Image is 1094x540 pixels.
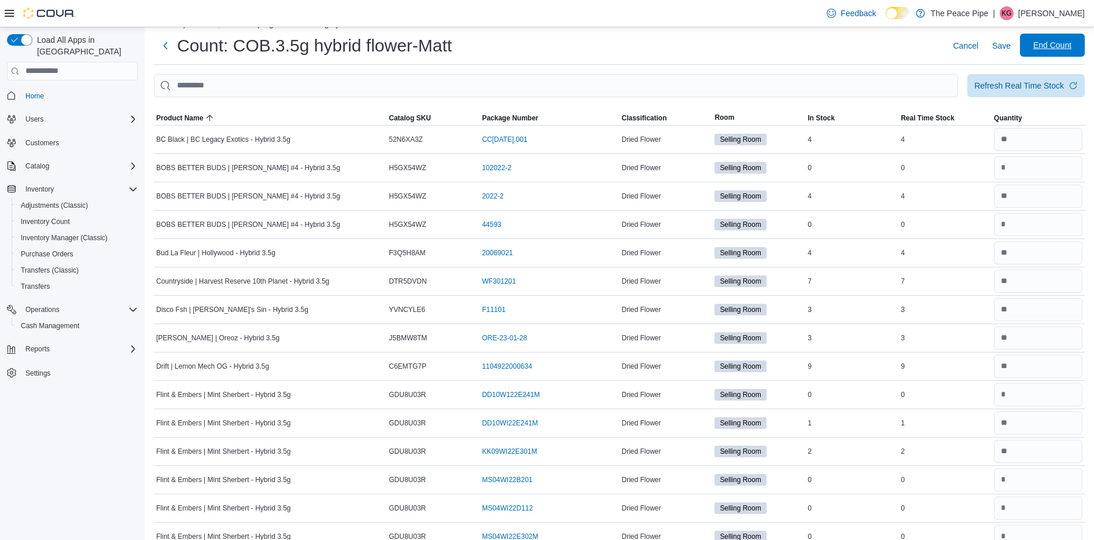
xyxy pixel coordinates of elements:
a: Customers [21,136,64,150]
div: 4 [898,246,992,260]
span: Dried Flower [621,333,661,343]
span: Dried Flower [621,362,661,371]
div: Refresh Real Time Stock [974,80,1064,91]
span: Selling Room [714,275,766,287]
span: Reports [25,344,50,354]
span: Drift | Lemon Mech OG - Hybrid 3.5g [156,362,269,371]
span: Dried Flower [621,277,661,286]
input: This is a search bar. After typing your query, hit enter to filter the results lower in the page. [154,74,958,97]
span: Transfers [16,280,138,293]
span: Users [25,115,43,124]
a: MS04WI22D112 [482,504,533,513]
div: 0 [898,218,992,232]
span: GDU8U03R [389,475,426,484]
span: Selling Room [720,163,761,173]
span: Selling Room [714,446,766,457]
p: | [993,6,995,20]
span: Dried Flower [621,135,661,144]
button: Real Time Stock [898,111,992,125]
span: Selling Room [714,304,766,315]
span: Selling Room [720,503,761,513]
span: Selling Room [720,219,761,230]
a: Adjustments (Classic) [16,199,93,212]
span: Catalog [25,161,49,171]
span: Transfers (Classic) [16,263,138,277]
span: F3Q5H8AM [389,248,425,258]
span: Selling Room [714,502,766,514]
button: Operations [21,303,64,317]
span: Selling Room [714,361,766,372]
span: Dried Flower [621,504,661,513]
a: Home [21,89,49,103]
button: Package Number [480,111,619,125]
span: Dried Flower [621,418,661,428]
span: Cash Management [21,321,79,330]
span: Inventory Manager (Classic) [21,233,108,243]
div: 4 [805,189,898,203]
button: Next [154,34,177,57]
div: 4 [898,189,992,203]
button: Quantity [992,111,1085,125]
button: Transfers (Classic) [12,262,142,278]
a: F11101 [482,305,506,314]
span: H5GX54WZ [389,163,426,172]
span: BC Black | BC Legacy Exotics - Hybrid 3.5g [156,135,290,144]
button: Inventory [21,182,58,196]
button: Classification [619,111,712,125]
span: J5BMW8TM [389,333,427,343]
div: 4 [805,133,898,146]
span: Settings [25,369,50,378]
span: Selling Room [720,418,761,428]
span: Classification [621,113,666,123]
div: 0 [805,501,898,515]
button: Settings [2,364,142,381]
span: Purchase Orders [21,249,73,259]
span: Operations [25,305,60,314]
span: Disco Fsh | [PERSON_NAME]'s Sin - Hybrid 3.5g [156,305,308,314]
span: GDU8U03R [389,447,426,456]
div: 7 [898,274,992,288]
span: Bud La Fleur | Hollywood - Hybrid 3.5g [156,248,275,258]
span: Selling Room [714,247,766,259]
button: Catalog [21,159,54,173]
span: Inventory Count [16,215,138,229]
span: Inventory [25,185,54,194]
button: Adjustments (Classic) [12,197,142,214]
a: CC[DATE].001 [482,135,527,144]
span: C6EMTG7P [389,362,426,371]
span: Transfers (Classic) [21,266,79,275]
span: Flint & Embers | Mint Sherbert - Hybrid 3.5g [156,504,291,513]
span: Cash Management [16,319,138,333]
a: DD10WI22E241M [482,418,538,428]
span: Customers [25,138,59,148]
span: Transfers [21,282,50,291]
span: Purchase Orders [16,247,138,261]
span: Flint & Embers | Mint Sherbert - Hybrid 3.5g [156,390,291,399]
a: Transfers [16,280,54,293]
span: Room [714,113,734,122]
div: 9 [805,359,898,373]
button: End Count [1020,34,1085,57]
button: Save [988,34,1015,57]
span: Home [21,89,138,103]
div: 0 [805,473,898,487]
button: Cancel [948,34,983,57]
img: Cova [23,8,75,19]
button: Catalog [2,158,142,174]
div: 9 [898,359,992,373]
input: Dark Mode [886,7,910,19]
span: Load All Apps in [GEOGRAPHIC_DATA] [32,34,138,57]
span: Reports [21,342,138,356]
div: 0 [805,218,898,232]
span: Dried Flower [621,220,661,229]
a: 1104922000634 [482,362,532,371]
a: DD10W122E241M [482,390,540,399]
div: 2 [898,445,992,458]
a: Inventory Count [16,215,75,229]
span: Home [25,91,44,101]
div: 4 [805,246,898,260]
button: Product Name [154,111,386,125]
span: Flint & Embers | Mint Sherbert - Hybrid 3.5g [156,475,291,484]
span: Selling Room [714,190,766,202]
span: Selling Room [714,389,766,401]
